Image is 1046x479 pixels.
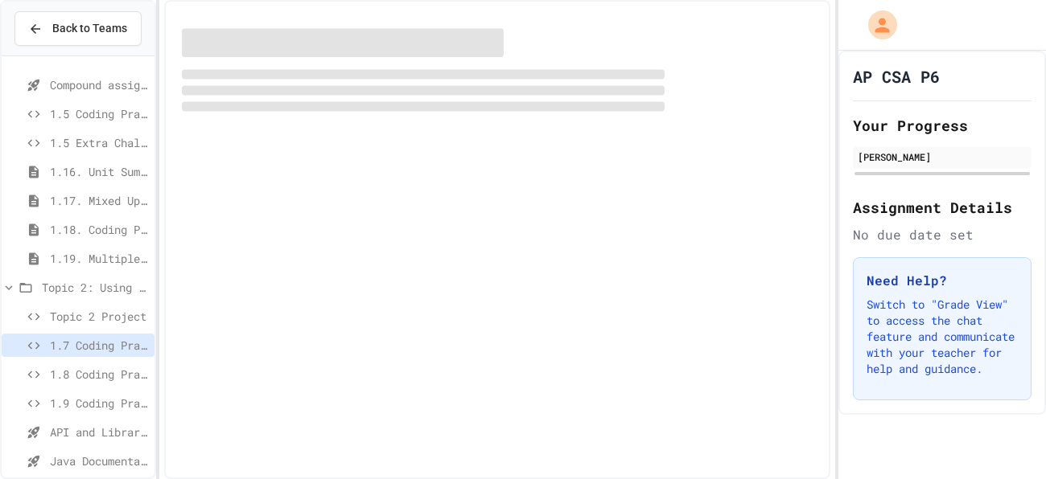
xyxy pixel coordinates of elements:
[867,271,1018,290] h3: Need Help?
[50,424,148,440] span: API and Libraries - Topic 1.7
[50,105,148,122] span: 1.5 Coding Practice
[50,395,148,411] span: 1.9 Coding Practice
[50,76,148,93] span: Compound assignment operators - Quiz
[858,149,1027,164] div: [PERSON_NAME]
[853,114,1032,137] h2: Your Progress
[853,65,940,88] h1: AP CSA P6
[42,279,148,296] span: Topic 2: Using Classes
[50,366,148,383] span: 1.8 Coding Practice
[867,297,1018,377] p: Switch to "Grade View" to access the chat feature and communicate with your teacher for help and ...
[50,308,148,325] span: Topic 2 Project
[52,20,127,37] span: Back to Teams
[851,6,901,43] div: My Account
[50,452,148,469] span: Java Documentation with Comments - Topic 1.8
[853,225,1032,244] div: No due date set
[50,221,148,238] span: 1.18. Coding Practice 1a (1.1-1.6)
[50,337,148,354] span: 1.7 Coding Practice
[50,250,148,267] span: 1.19. Multiple Choice Exercises for Unit 1a (1.1-1.6)
[50,163,148,180] span: 1.16. Unit Summary 1a (1.1-1.6)
[50,134,148,151] span: 1.5 Extra Challenge Problem
[50,192,148,209] span: 1.17. Mixed Up Code Practice 1.1-1.6
[14,11,142,46] button: Back to Teams
[853,196,1032,219] h2: Assignment Details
